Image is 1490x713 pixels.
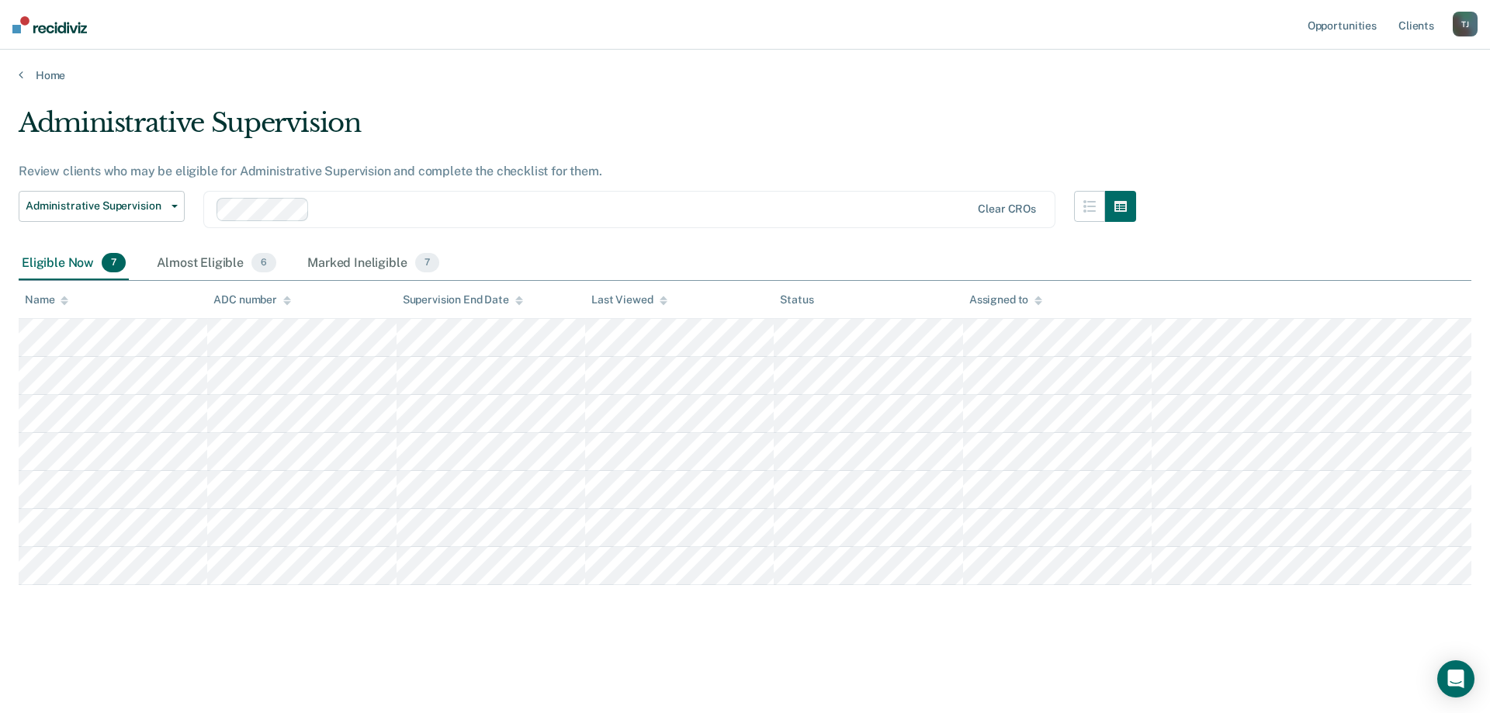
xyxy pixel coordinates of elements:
span: 7 [415,253,439,273]
div: Review clients who may be eligible for Administrative Supervision and complete the checklist for ... [19,164,1136,178]
div: Open Intercom Messenger [1437,660,1474,697]
a: Home [19,68,1471,82]
div: T J [1453,12,1478,36]
button: TJ [1453,12,1478,36]
div: Eligible Now7 [19,247,129,281]
img: Recidiviz [12,16,87,33]
div: Marked Ineligible7 [304,247,442,281]
span: Administrative Supervision [26,199,165,213]
div: Name [25,293,68,306]
div: Last Viewed [591,293,667,306]
div: Status [780,293,813,306]
div: Administrative Supervision [19,107,1136,151]
div: Supervision End Date [403,293,523,306]
div: ADC number [213,293,291,306]
button: Administrative Supervision [19,191,185,222]
span: 6 [251,253,276,273]
div: Almost Eligible6 [154,247,279,281]
span: 7 [102,253,126,273]
div: Assigned to [969,293,1042,306]
div: Clear CROs [978,202,1036,216]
